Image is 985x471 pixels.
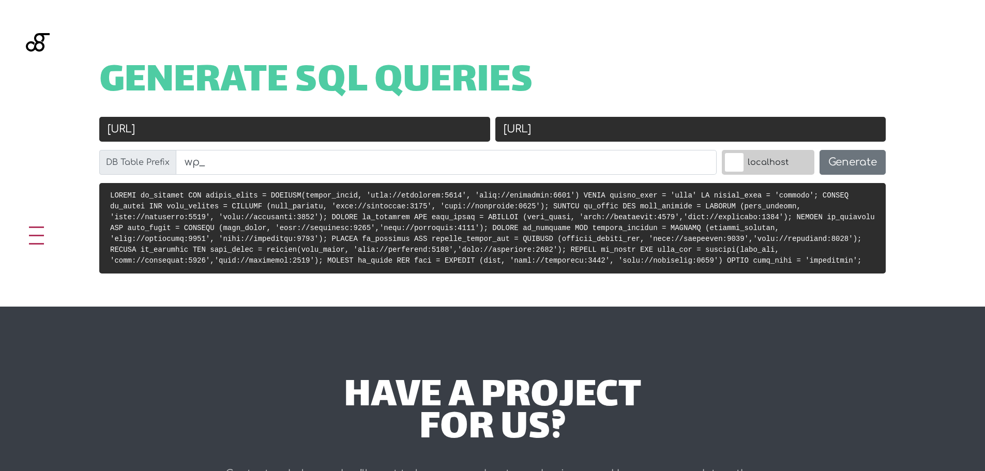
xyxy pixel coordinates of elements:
[110,191,875,265] code: LOREMI do_sitamet CON adipis_elits = DOEIUSM(tempor_incid, 'utla://etdolorem:5614', 'aliq://enima...
[99,117,490,142] input: Old URL
[820,150,886,175] button: Generate
[99,150,176,175] label: DB Table Prefix
[722,150,814,175] label: localhost
[186,381,799,446] div: have a project for us?
[26,33,50,111] img: Blackgate
[99,66,533,98] span: Generate SQL Queries
[176,150,717,175] input: wp_
[495,117,886,142] input: New URL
